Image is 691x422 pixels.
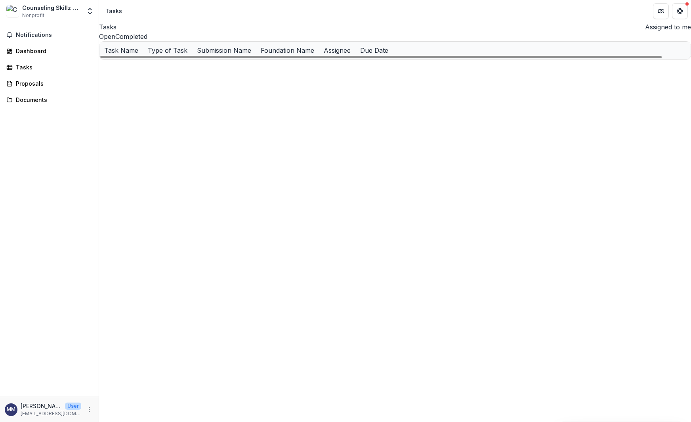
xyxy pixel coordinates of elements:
div: Submission Name [192,42,256,59]
div: Foundation Name [256,42,319,59]
img: Counseling Skillz on Wheelz [6,5,19,17]
div: Type of Task [143,42,192,59]
div: Due Date [355,42,393,59]
div: Task Name [99,46,143,55]
div: Assignee [319,42,355,59]
div: Assignee [319,46,355,55]
a: Tasks [3,61,95,74]
div: Foundation Name [256,46,319,55]
p: User [65,403,81,410]
button: Assigned to me [642,22,691,32]
div: Type of Task [143,46,192,55]
a: Documents [3,93,95,106]
button: Get Help [672,3,688,19]
a: Proposals [3,77,95,90]
div: Submission Name [192,46,256,55]
button: Notifications [3,29,95,41]
div: Documents [16,96,89,104]
p: [EMAIL_ADDRESS][DOMAIN_NAME] [21,410,81,417]
nav: breadcrumb [102,5,125,17]
div: Task Name [99,42,143,59]
div: Tasks [16,63,89,71]
p: [PERSON_NAME] [21,402,62,410]
a: Dashboard [3,44,95,58]
button: Partners [653,3,669,19]
span: Notifications [16,32,92,38]
div: Counseling Skillz on Wheelz [22,4,81,12]
button: More [84,405,94,414]
h2: Tasks [99,22,116,32]
div: Tasks [105,7,122,15]
div: Due Date [355,46,393,55]
button: Open [99,32,115,41]
button: Open entity switcher [84,3,95,19]
span: Nonprofit [22,12,44,19]
div: Proposals [16,79,89,88]
div: Marshan Marick [7,407,15,412]
div: Dashboard [16,47,89,55]
button: Completed [115,32,147,41]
